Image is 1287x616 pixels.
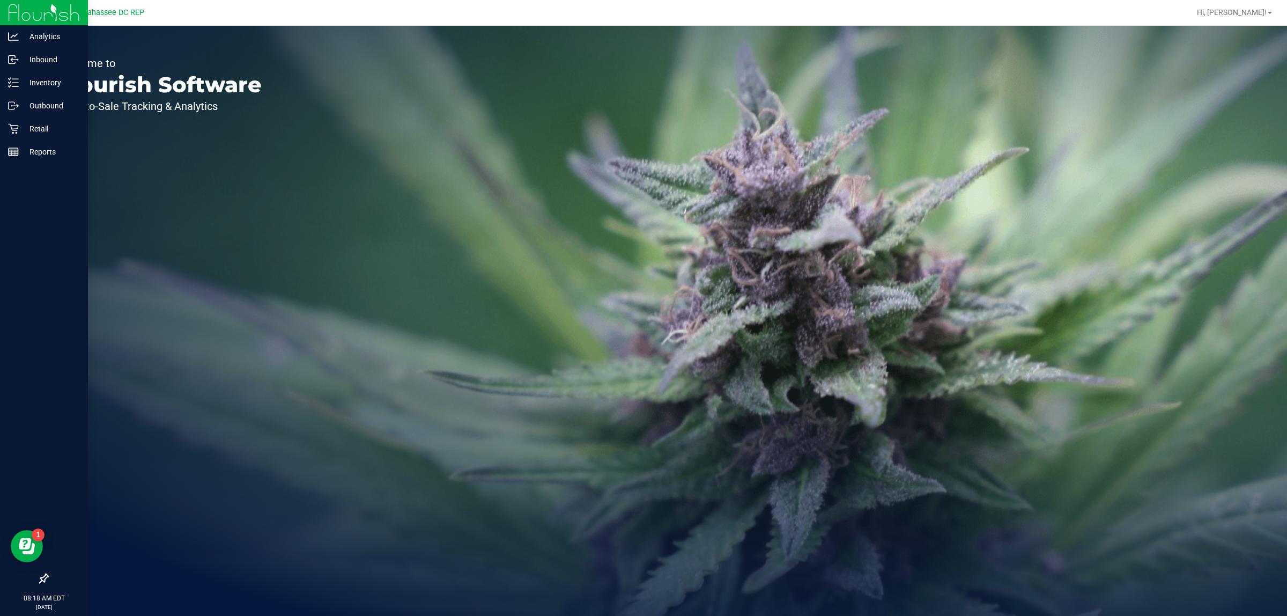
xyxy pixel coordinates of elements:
inline-svg: Reports [8,146,19,157]
p: Flourish Software [58,74,262,96]
p: Seed-to-Sale Tracking & Analytics [58,101,262,112]
p: Inbound [19,53,83,66]
iframe: Resource center unread badge [32,529,45,541]
span: Tallahassee DC REP [75,8,144,17]
inline-svg: Outbound [8,100,19,111]
inline-svg: Retail [8,123,19,134]
p: Retail [19,122,83,135]
p: Reports [19,145,83,158]
span: Hi, [PERSON_NAME]! [1197,8,1267,17]
p: Outbound [19,99,83,112]
p: Analytics [19,30,83,43]
iframe: Resource center [11,530,43,562]
p: Inventory [19,76,83,89]
p: 08:18 AM EDT [5,593,83,603]
inline-svg: Inbound [8,54,19,65]
p: [DATE] [5,603,83,611]
inline-svg: Analytics [8,31,19,42]
inline-svg: Inventory [8,77,19,88]
p: Welcome to [58,58,262,69]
